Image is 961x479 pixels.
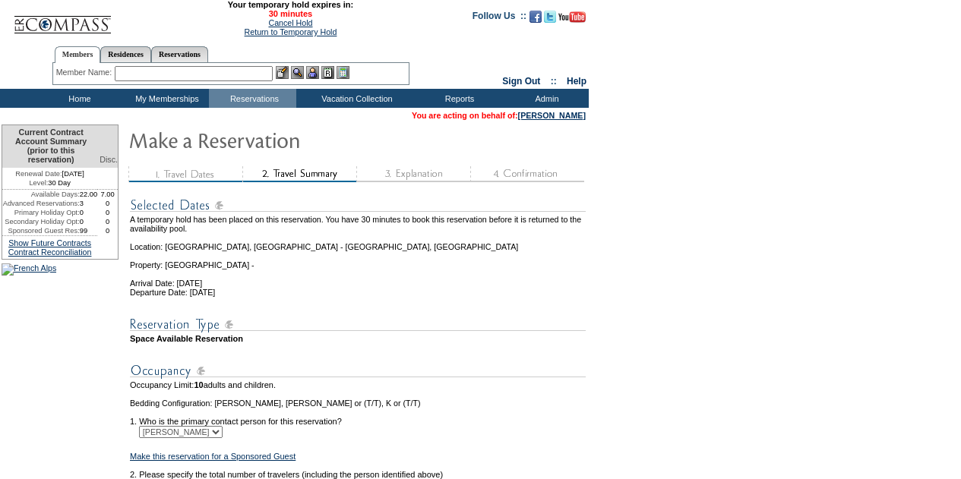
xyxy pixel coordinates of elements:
[2,208,80,217] td: Primary Holiday Opt:
[97,226,118,235] td: 0
[80,217,98,226] td: 0
[2,168,97,178] td: [DATE]
[2,190,80,199] td: Available Days:
[130,233,586,251] td: Location: [GEOGRAPHIC_DATA], [GEOGRAPHIC_DATA] - [GEOGRAPHIC_DATA], [GEOGRAPHIC_DATA]
[558,11,586,23] img: Subscribe to our YouTube Channel
[151,46,208,62] a: Reservations
[130,470,586,479] td: 2. Please specify the total number of travelers (including the person identified above)
[80,190,98,199] td: 22.00
[2,125,97,168] td: Current Contract Account Summary (prior to this reservation)
[558,15,586,24] a: Subscribe to our YouTube Channel
[34,89,122,108] td: Home
[8,238,91,247] a: Show Future Contracts
[130,361,586,380] img: subTtlOccupancy.gif
[80,208,98,217] td: 0
[544,11,556,23] img: Follow us on Twitter
[306,66,319,79] img: Impersonate
[518,111,586,120] a: [PERSON_NAME]
[502,76,540,87] a: Sign Out
[501,89,589,108] td: Admin
[551,76,557,87] span: ::
[55,46,101,63] a: Members
[56,66,115,79] div: Member Name:
[529,11,542,23] img: Become our fan on Facebook
[2,217,80,226] td: Secondary Holiday Opt:
[97,217,118,226] td: 0
[544,15,556,24] a: Follow us on Twitter
[130,399,586,408] td: Bedding Configuration: [PERSON_NAME], [PERSON_NAME] or (T/T), K or (T/T)
[242,166,356,182] img: step2_state2.gif
[97,190,118,199] td: 7.00
[268,18,312,27] a: Cancel Hold
[130,215,586,233] td: A temporary hold has been placed on this reservation. You have 30 minutes to book this reservatio...
[130,452,296,461] a: Make this reservation for a Sponsored Guest
[130,380,586,389] td: Occupancy Limit: adults and children.
[529,15,542,24] a: Become our fan on Facebook
[276,66,289,79] img: b_edit.gif
[2,199,80,208] td: Advanced Reservations:
[119,9,461,18] span: 30 minutes
[80,199,98,208] td: 3
[473,9,526,27] td: Follow Us ::
[29,178,48,188] span: Level:
[414,89,501,108] td: Reports
[130,196,586,215] img: subTtlSelectedDates.gif
[100,155,118,164] span: Disc.
[97,208,118,217] td: 0
[209,89,296,108] td: Reservations
[130,334,586,343] td: Space Available Reservation
[2,263,56,276] img: French Alps
[8,247,92,257] a: Contract Reconciliation
[2,178,97,190] td: 30 Day
[245,27,337,36] a: Return to Temporary Hold
[128,124,432,155] img: Make Reservation
[2,226,80,235] td: Sponsored Guest Res:
[291,66,304,79] img: View
[13,3,112,34] img: Compass Home
[130,315,586,334] img: subTtlResType.gif
[130,288,586,297] td: Departure Date: [DATE]
[97,199,118,208] td: 0
[130,408,586,426] td: 1. Who is the primary contact person for this reservation?
[567,76,586,87] a: Help
[412,111,586,120] span: You are acting on behalf of:
[356,166,470,182] img: step3_state1.gif
[100,46,151,62] a: Residences
[15,169,62,178] span: Renewal Date:
[80,226,98,235] td: 99
[194,380,203,389] span: 10
[337,66,349,79] img: b_calculator.gif
[321,66,334,79] img: Reservations
[122,89,209,108] td: My Memberships
[296,89,414,108] td: Vacation Collection
[130,269,586,288] td: Arrival Date: [DATE]
[128,166,242,182] img: step1_state3.gif
[130,251,586,269] td: Property: [GEOGRAPHIC_DATA] -
[470,166,584,182] img: step4_state1.gif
